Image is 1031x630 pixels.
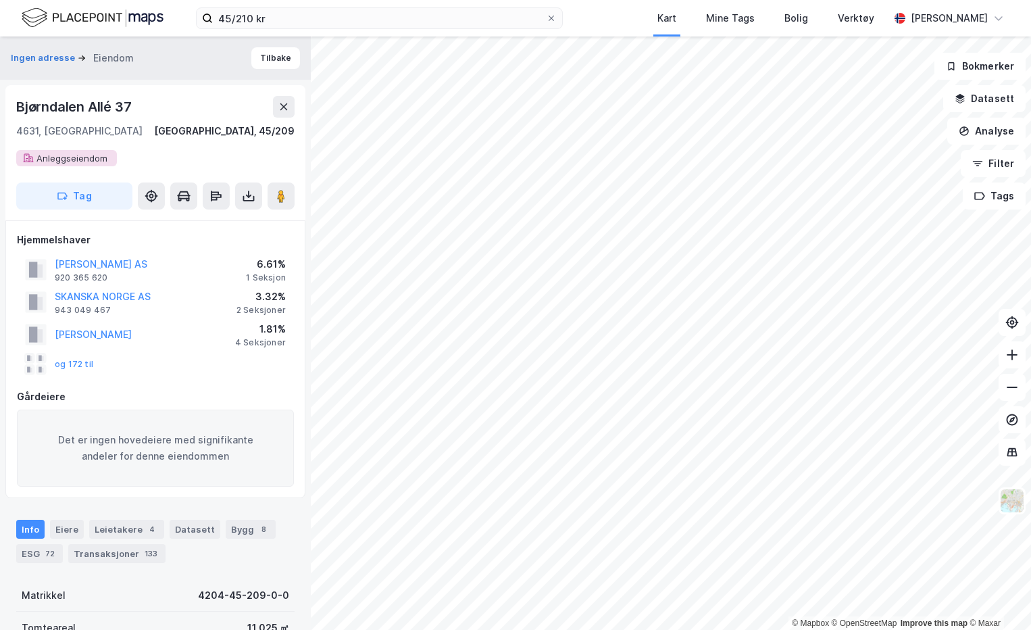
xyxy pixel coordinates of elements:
div: Eiendom [93,50,134,66]
div: 4 [145,523,159,536]
div: 3.32% [236,289,286,305]
iframe: Chat Widget [963,565,1031,630]
input: Søk på adresse, matrikkel, gårdeiere, leietakere eller personer [213,8,546,28]
div: 2 Seksjoner [236,305,286,316]
div: 6.61% [246,256,286,272]
button: Tag [16,183,132,210]
div: 8 [257,523,270,536]
div: 1 Seksjon [246,272,286,283]
div: 920 365 620 [55,272,107,283]
div: [GEOGRAPHIC_DATA], 45/209 [154,123,295,139]
a: OpenStreetMap [832,619,897,628]
div: 1.81% [235,321,286,337]
div: 4 Seksjoner [235,337,286,348]
div: Det er ingen hovedeiere med signifikante andeler for denne eiendommen [17,410,294,487]
button: Ingen adresse [11,51,78,65]
button: Analyse [947,118,1026,145]
div: Hjemmelshaver [17,232,294,248]
div: Bygg [226,520,276,539]
div: Bolig [784,10,808,26]
img: Z [999,488,1025,514]
div: Transaksjoner [68,544,166,563]
div: Kontrollprogram for chat [963,565,1031,630]
button: Datasett [943,85,1026,112]
div: 133 [142,547,160,560]
button: Tilbake [251,47,300,69]
div: 943 049 467 [55,305,111,316]
div: Matrikkel [22,587,66,604]
div: Eiere [50,520,84,539]
a: Improve this map [901,619,967,628]
div: Kart [657,10,676,26]
div: 72 [43,547,57,560]
img: logo.f888ab2527a4732fd821a326f86c7f29.svg [22,6,164,30]
button: Filter [961,150,1026,177]
button: Tags [963,183,1026,210]
button: Bokmerker [934,53,1026,80]
div: Datasett [170,520,220,539]
div: Leietakere [89,520,164,539]
div: Bjørndalen Allé 37 [16,96,134,118]
div: 4204-45-209-0-0 [198,587,289,604]
div: Gårdeiere [17,389,294,405]
div: Verktøy [838,10,874,26]
a: Mapbox [792,619,829,628]
div: Mine Tags [706,10,755,26]
div: ESG [16,544,63,563]
div: Info [16,520,45,539]
div: [PERSON_NAME] [911,10,988,26]
div: 4631, [GEOGRAPHIC_DATA] [16,123,143,139]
